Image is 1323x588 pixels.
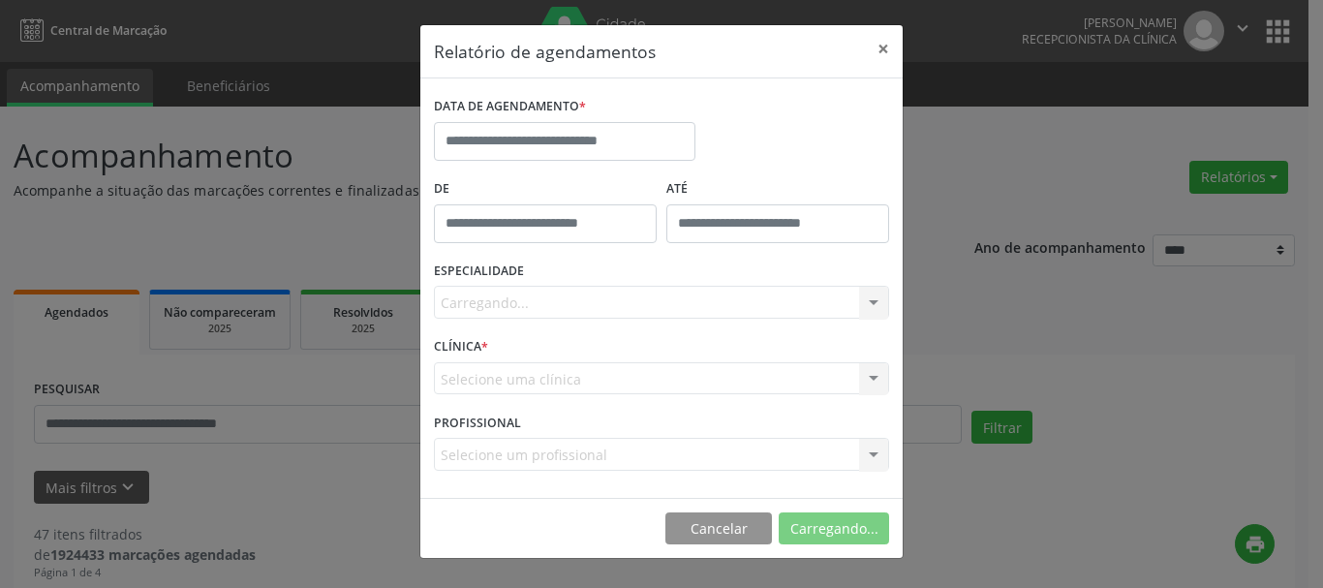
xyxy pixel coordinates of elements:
label: ATÉ [666,174,889,204]
button: Cancelar [665,512,772,545]
label: ESPECIALIDADE [434,257,524,287]
button: Close [864,25,903,73]
label: DATA DE AGENDAMENTO [434,92,586,122]
h5: Relatório de agendamentos [434,39,656,64]
label: De [434,174,657,204]
button: Carregando... [779,512,889,545]
label: PROFISSIONAL [434,408,521,438]
label: CLÍNICA [434,332,488,362]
